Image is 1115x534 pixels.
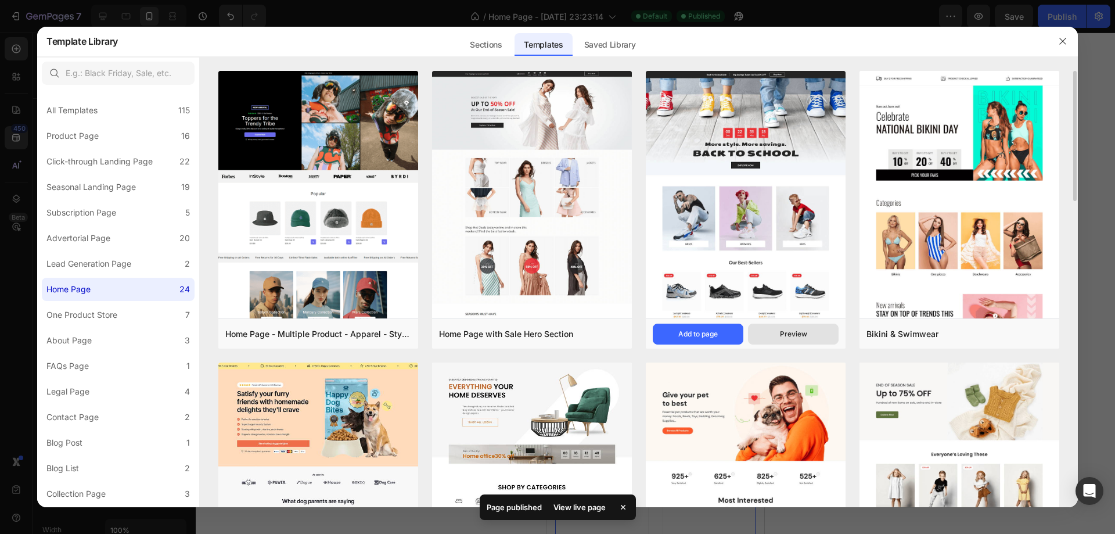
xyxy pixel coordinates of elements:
[46,231,110,245] div: Advertorial Page
[46,206,116,220] div: Subscription Page
[546,499,613,515] div: View live page
[461,33,511,56] div: Sections
[185,487,190,501] div: 3
[42,62,195,85] input: E.g.: Black Friday, Sale, etc.
[487,501,542,513] p: Page published
[186,359,190,373] div: 1
[185,385,190,399] div: 4
[185,461,190,475] div: 2
[46,410,99,424] div: Contact Page
[515,33,572,56] div: Templates
[866,327,938,341] div: Bikini & Swimwear
[23,187,67,198] div: Product List
[26,464,53,478] div: $24.99
[179,231,190,245] div: 20
[46,103,98,117] div: All Templates
[19,274,74,459] a: Unicorn Fruit Brightening and Smoothing Deodorant – Aluminum-Free, Fights Odor-Causing Bacteria w...
[57,464,85,478] div: $50.00
[133,354,160,368] div: $29.99
[181,129,190,143] div: 16
[12,14,206,61] h2: Treat your skin as it deserves!
[678,329,718,339] div: Add to page
[185,334,190,347] div: 3
[225,327,411,341] div: Home Page - Multiple Product - Apparel - Style 4
[9,142,209,163] h2: Explore Our Best Sellers
[46,436,82,450] div: Blog Post
[46,334,92,347] div: About Page
[46,26,118,56] h2: Template Library
[575,33,645,56] div: Saved Library
[46,308,117,322] div: One Product Store
[181,180,190,194] div: 19
[748,324,839,345] button: Preview
[126,274,181,349] a: Poción Corporal Viral Jelly Booster para Pigmentación
[653,324,743,345] button: Add to page
[46,180,136,194] div: Seasonal Landing Page
[178,103,190,117] div: 115
[185,257,190,271] div: 2
[46,359,89,373] div: FAQs Page
[126,191,200,264] a: Poción Corporal Viral Jelly Booster para Pigmentación
[186,436,190,450] div: 1
[179,155,190,169] div: 22
[46,461,79,475] div: Blog List
[185,206,190,220] div: 5
[185,410,190,424] div: 2
[46,155,153,169] div: Click-through Landing Page
[179,282,190,296] div: 24
[46,385,89,399] div: Legal Page
[165,354,192,368] div: $59.99
[46,257,131,271] div: Lead Generation Page
[19,191,92,264] a: Unicorn Fruit Brightening and Smoothing Deodorant – Aluminum-Free, Fights Odor-Causing Bacteria w...
[46,487,106,501] div: Collection Page
[780,329,807,339] div: Preview
[46,282,91,296] div: Home Page
[439,327,573,341] div: Home Page with Sale Hero Section
[83,80,135,90] p: Explore Now
[46,129,99,143] div: Product Page
[12,73,206,97] a: Explore Now
[185,308,190,322] div: 7
[1076,477,1103,505] div: Open Intercom Messenger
